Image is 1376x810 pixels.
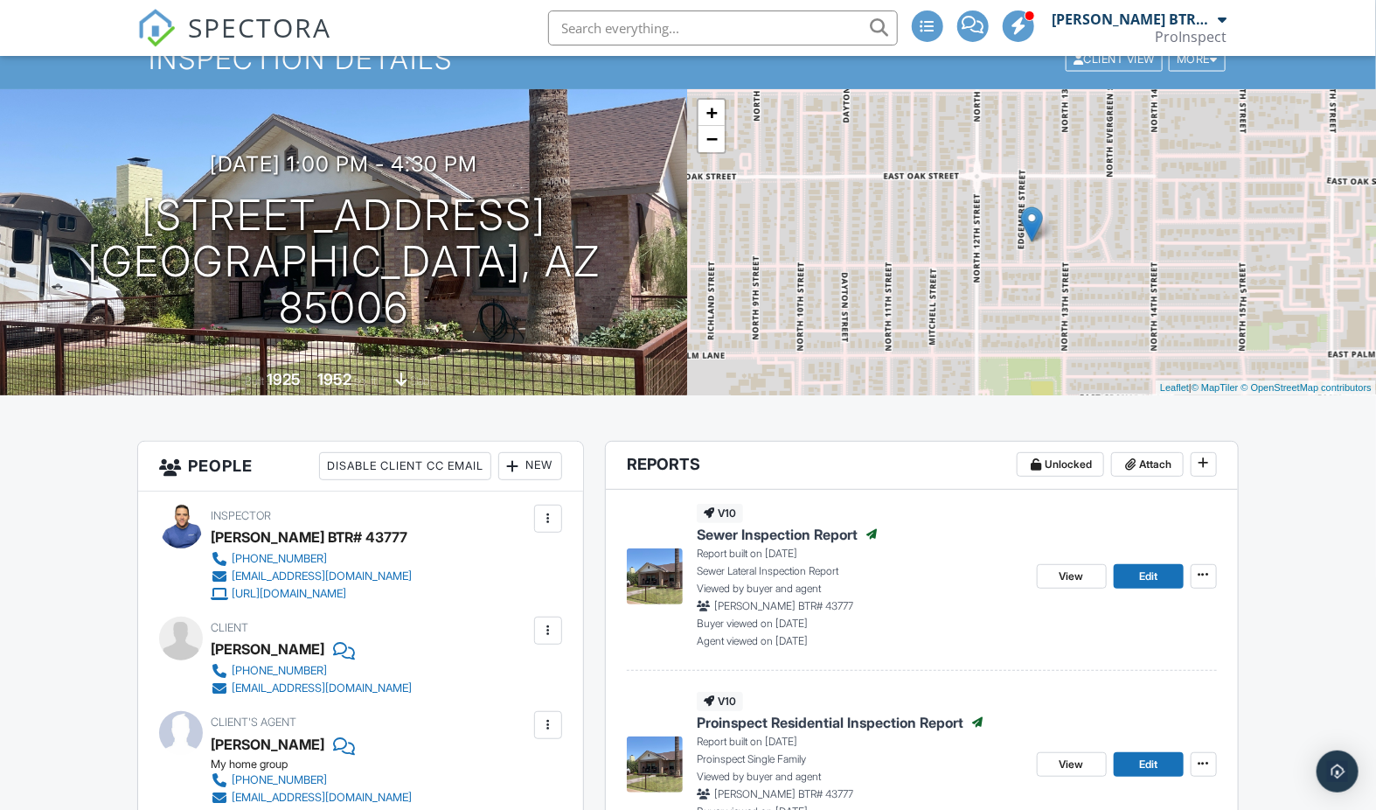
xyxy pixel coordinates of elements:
[232,791,412,805] div: [EMAIL_ADDRESS][DOMAIN_NAME]
[698,100,725,126] a: Zoom in
[137,9,176,47] img: The Best Home Inspection Software - Spectora
[211,662,412,680] a: [PHONE_NUMBER]
[245,374,264,388] span: Built
[1241,382,1372,393] a: © OpenStreetMap contributors
[149,44,1227,74] h1: Inspection Details
[211,680,412,697] a: [EMAIL_ADDRESS][DOMAIN_NAME]
[232,773,327,787] div: [PHONE_NUMBER]
[319,452,491,480] div: Disable Client CC Email
[354,374,379,388] span: sq. ft.
[1156,381,1376,395] div: |
[1169,48,1226,72] div: More
[211,772,412,789] a: [PHONE_NUMBER]
[211,731,324,758] a: [PERSON_NAME]
[1053,10,1214,28] div: [PERSON_NAME] BTR# 43777
[138,442,583,492] h3: People
[498,452,562,480] div: New
[188,9,331,45] span: SPECTORA
[1064,52,1167,65] a: Client View
[137,24,331,60] a: SPECTORA
[1066,48,1163,72] div: Client View
[232,552,327,566] div: [PHONE_NUMBER]
[410,374,429,388] span: slab
[211,152,478,176] h3: [DATE] 1:00 pm - 4:30 pm
[232,664,327,678] div: [PHONE_NUMBER]
[232,569,412,583] div: [EMAIL_ADDRESS][DOMAIN_NAME]
[267,370,301,388] div: 1925
[317,370,351,388] div: 1952
[1160,382,1189,393] a: Leaflet
[211,621,248,634] span: Client
[1192,382,1239,393] a: © MapTiler
[1156,28,1227,45] div: ProInspect
[1317,751,1359,793] div: Open Intercom Messenger
[211,758,426,772] div: My home group
[28,192,660,331] h1: [STREET_ADDRESS] [GEOGRAPHIC_DATA], AZ 85006
[211,585,412,603] a: [URL][DOMAIN_NAME]
[211,524,407,550] div: [PERSON_NAME] BTR# 43777
[211,716,296,729] span: Client's Agent
[211,568,412,585] a: [EMAIL_ADDRESS][DOMAIN_NAME]
[211,636,324,662] div: [PERSON_NAME]
[232,681,412,695] div: [EMAIL_ADDRESS][DOMAIN_NAME]
[698,126,725,152] a: Zoom out
[548,10,898,45] input: Search everything...
[211,509,271,522] span: Inspector
[211,550,412,568] a: [PHONE_NUMBER]
[211,789,412,807] a: [EMAIL_ADDRESS][DOMAIN_NAME]
[232,587,346,601] div: [URL][DOMAIN_NAME]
